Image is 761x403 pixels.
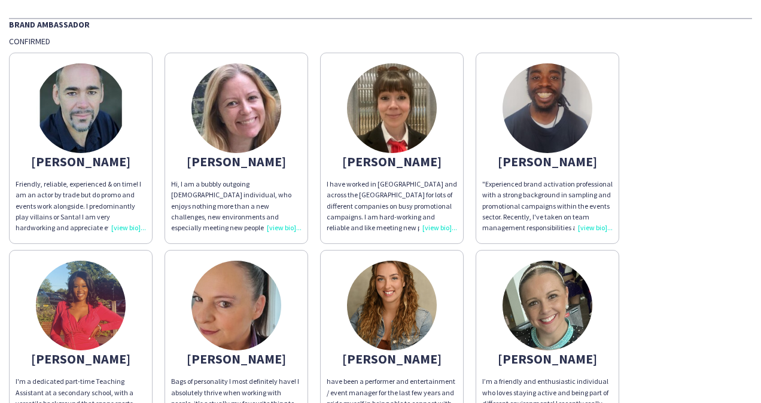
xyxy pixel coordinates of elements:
img: thumb-8c73311f-aeff-4a09-8fc7-a5f7851c7697.png [36,261,126,350]
img: thumb-67cef8b3ae41f.jpg [503,63,592,153]
div: [PERSON_NAME] [327,353,457,364]
img: thumb-7b9f257b-873d-4b5c-935a-00af793ece76.jpg [347,261,437,350]
div: [PERSON_NAME] [482,156,613,167]
img: thumb-652e972422d89.jpg [36,63,126,153]
div: I have worked in [GEOGRAPHIC_DATA] and across the [GEOGRAPHIC_DATA] for lots of different compani... [327,179,457,233]
div: [PERSON_NAME] [16,353,146,364]
div: "Experienced brand activation professional with a strong background in sampling and promotional c... [482,179,613,233]
div: [PERSON_NAME] [171,353,302,364]
img: thumb-67c877f669af2.jpg [191,261,281,350]
div: [PERSON_NAME] [16,156,146,167]
img: thumb-67bedce0844ef.jpeg [347,63,437,153]
div: Hi, I am a bubbly outgoing [DEMOGRAPHIC_DATA] individual, who enjoys nothing more than a new chal... [171,179,302,233]
div: Brand Ambassador [9,18,752,30]
img: thumb-2ef8194c-2f48-42b8-9093-bacbfb13637a.jpg [503,261,592,350]
div: [PERSON_NAME] [482,353,613,364]
div: [PERSON_NAME] [327,156,457,167]
div: [PERSON_NAME] [171,156,302,167]
img: thumb-65d371e1cd1b6.jpg [191,63,281,153]
span: Friendly, reliable, experienced & on time! I am an actor by trade but do promo and events work al... [16,179,141,264]
div: Confirmed [9,36,752,47]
